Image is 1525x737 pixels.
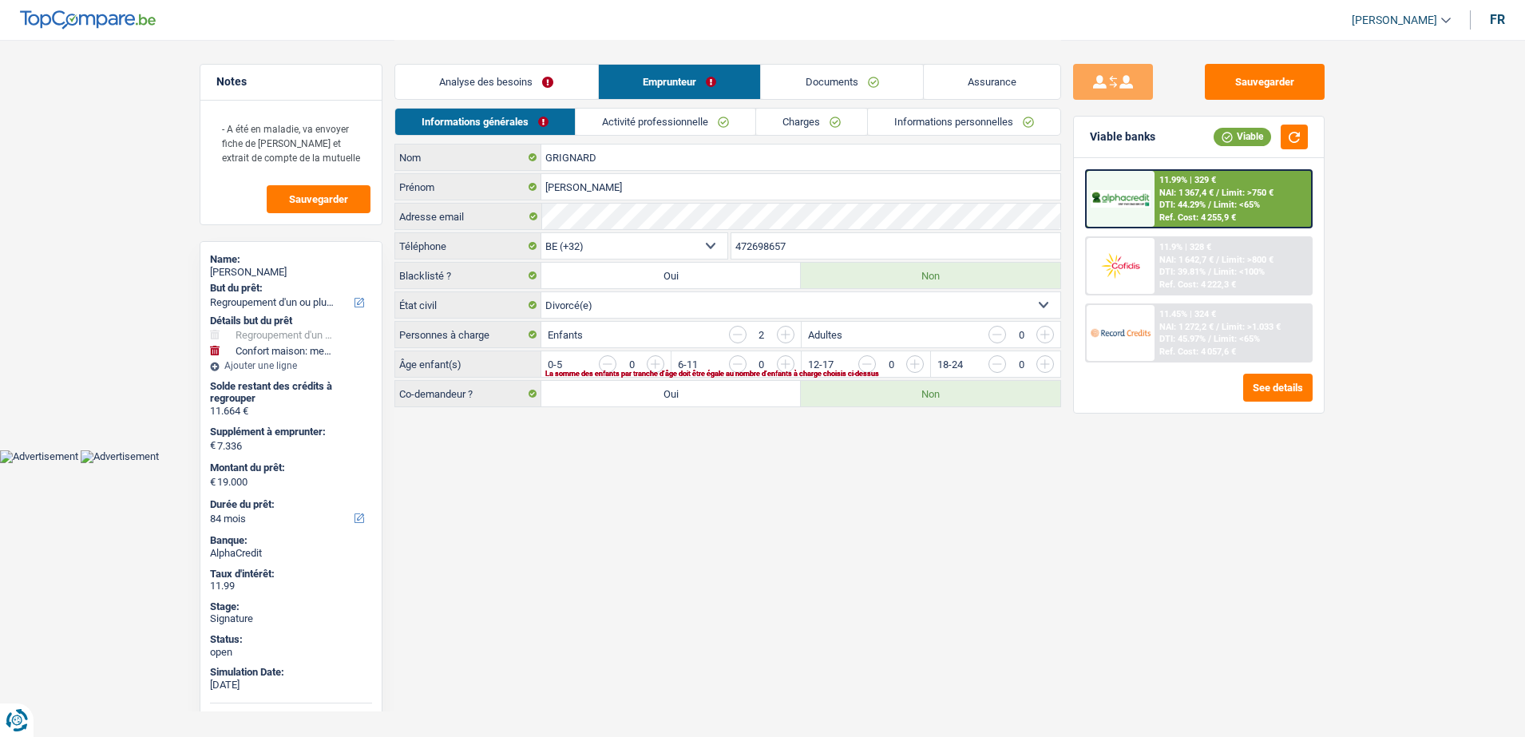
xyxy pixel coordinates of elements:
[210,633,372,646] div: Status:
[1216,188,1219,198] span: /
[210,547,372,560] div: AlphaCredit
[1159,347,1236,357] div: Ref. Cost: 4 057,6 €
[548,330,583,340] label: Enfants
[1159,200,1206,210] span: DTI: 44.29%
[1243,374,1313,402] button: See details
[210,253,372,266] div: Name:
[599,65,761,99] a: Emprunteur
[210,679,372,691] div: [DATE]
[395,174,541,200] label: Prénom
[81,450,159,463] img: Advertisement
[1216,322,1219,332] span: /
[1214,267,1265,277] span: Limit: <100%
[1222,188,1273,198] span: Limit: >750 €
[808,330,842,340] label: Adultes
[267,185,370,213] button: Sauvegarder
[395,263,541,288] label: Blacklisté ?
[210,266,372,279] div: [PERSON_NAME]
[395,322,541,347] label: Personnes à charge
[210,439,216,452] span: €
[924,65,1061,99] a: Assurance
[395,292,541,318] label: État civil
[210,666,372,679] div: Simulation Date:
[1214,128,1271,145] div: Viable
[216,75,366,89] h5: Notes
[1091,190,1150,208] img: AlphaCredit
[210,426,369,438] label: Supplément à emprunter:
[395,204,541,229] label: Adresse email
[395,109,575,135] a: Informations générales
[1159,212,1236,223] div: Ref. Cost: 4 255,9 €
[210,498,369,511] label: Durée du prêt:
[541,263,801,288] label: Oui
[1159,309,1216,319] div: 11.45% | 324 €
[210,315,372,327] div: Détails but du prêt
[1216,255,1219,265] span: /
[210,568,372,580] div: Taux d'intérêt:
[1339,7,1451,34] a: [PERSON_NAME]
[395,233,541,259] label: Téléphone
[1159,255,1214,265] span: NAI: 1 642,7 €
[1090,130,1155,144] div: Viable banks
[210,360,372,371] div: Ajouter une ligne
[731,233,1061,259] input: 401020304
[210,380,372,405] div: Solde restant des crédits à regrouper
[1208,267,1211,277] span: /
[1208,334,1211,344] span: /
[541,381,801,406] label: Oui
[1159,175,1216,185] div: 11.99% | 329 €
[210,405,372,418] div: 11.664 €
[1159,267,1206,277] span: DTI: 39.81%
[801,381,1060,406] label: Non
[210,476,216,489] span: €
[1490,12,1505,27] div: fr
[210,580,372,592] div: 11.99
[1214,200,1260,210] span: Limit: <65%
[395,65,598,99] a: Analyse des besoins
[1159,334,1206,344] span: DTI: 45.97%
[1159,279,1236,290] div: Ref. Cost: 4 222,3 €
[545,370,1007,377] div: La somme des enfants par tranche d'âge doit être égale au nombre d'enfants à charge choisis ci-de...
[1091,251,1150,280] img: Cofidis
[289,194,348,204] span: Sauvegarder
[755,330,769,340] div: 2
[210,600,372,613] div: Stage:
[1208,200,1211,210] span: /
[1222,255,1273,265] span: Limit: >800 €
[210,711,372,723] div: AlphaCredit:
[576,109,755,135] a: Activité professionnelle
[756,109,867,135] a: Charges
[1222,322,1281,332] span: Limit: >1.033 €
[548,359,562,370] label: 0-5
[20,10,156,30] img: TopCompare Logo
[210,534,372,547] div: Banque:
[1091,318,1150,347] img: Record Credits
[1014,330,1028,340] div: 0
[210,282,369,295] label: But du prêt:
[395,381,541,406] label: Co-demandeur ?
[210,462,369,474] label: Montant du prêt:
[801,263,1060,288] label: Non
[395,145,541,170] label: Nom
[624,359,639,370] div: 0
[1159,188,1214,198] span: NAI: 1 367,4 €
[761,65,923,99] a: Documents
[1352,14,1437,27] span: [PERSON_NAME]
[395,351,541,377] label: Âge enfant(s)
[1205,64,1325,100] button: Sauvegarder
[868,109,1060,135] a: Informations personnelles
[1159,242,1211,252] div: 11.9% | 328 €
[210,646,372,659] div: open
[210,612,372,625] div: Signature
[1159,322,1214,332] span: NAI: 1 272,2 €
[1214,334,1260,344] span: Limit: <65%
